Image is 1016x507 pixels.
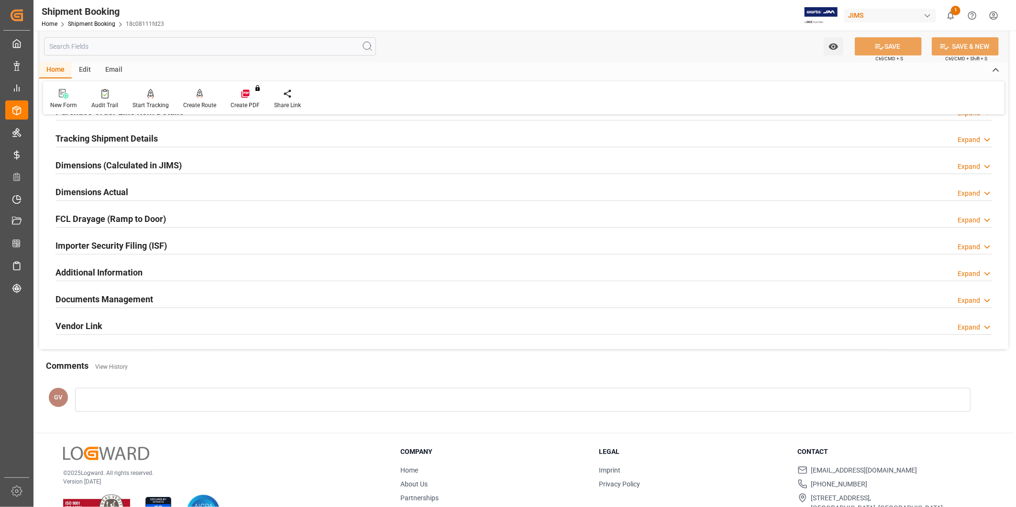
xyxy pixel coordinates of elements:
[599,480,640,488] a: Privacy Policy
[400,494,439,502] a: Partnerships
[875,55,903,62] span: Ctrl/CMD + S
[811,465,917,475] span: [EMAIL_ADDRESS][DOMAIN_NAME]
[50,101,77,110] div: New Form
[55,132,158,145] h2: Tracking Shipment Details
[68,21,115,27] a: Shipment Booking
[855,37,922,55] button: SAVE
[55,239,167,252] h2: Importer Security Filing (ISF)
[599,466,620,474] a: Imprint
[55,293,153,306] h2: Documents Management
[844,6,940,24] button: JIMS
[961,5,983,26] button: Help Center
[55,266,143,279] h2: Additional Information
[844,9,936,22] div: JIMS
[55,394,63,401] span: GV
[805,7,838,24] img: Exertis%20JAM%20-%20Email%20Logo.jpg_1722504956.jpg
[945,55,987,62] span: Ctrl/CMD + Shift + S
[400,466,418,474] a: Home
[958,215,980,225] div: Expand
[940,5,961,26] button: show 1 new notifications
[55,320,102,332] h2: Vendor Link
[958,135,980,145] div: Expand
[824,37,843,55] button: open menu
[63,447,149,461] img: Logward Logo
[42,21,57,27] a: Home
[798,447,984,457] h3: Contact
[42,4,164,19] div: Shipment Booking
[63,469,376,477] p: © 2025 Logward. All rights reserved.
[951,6,961,15] span: 1
[274,101,301,110] div: Share Link
[72,62,98,78] div: Edit
[400,447,587,457] h3: Company
[932,37,999,55] button: SAVE & NEW
[400,480,428,488] a: About Us
[95,364,128,370] a: View History
[811,479,868,489] span: [PHONE_NUMBER]
[39,62,72,78] div: Home
[91,101,118,110] div: Audit Trail
[958,269,980,279] div: Expand
[44,37,376,55] input: Search Fields
[63,477,376,486] p: Version [DATE]
[183,101,216,110] div: Create Route
[958,296,980,306] div: Expand
[958,162,980,172] div: Expand
[46,359,88,372] h2: Comments
[55,186,128,198] h2: Dimensions Actual
[599,447,785,457] h3: Legal
[55,212,166,225] h2: FCL Drayage (Ramp to Door)
[133,101,169,110] div: Start Tracking
[98,62,130,78] div: Email
[958,242,980,252] div: Expand
[55,159,182,172] h2: Dimensions (Calculated in JIMS)
[958,188,980,198] div: Expand
[958,322,980,332] div: Expand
